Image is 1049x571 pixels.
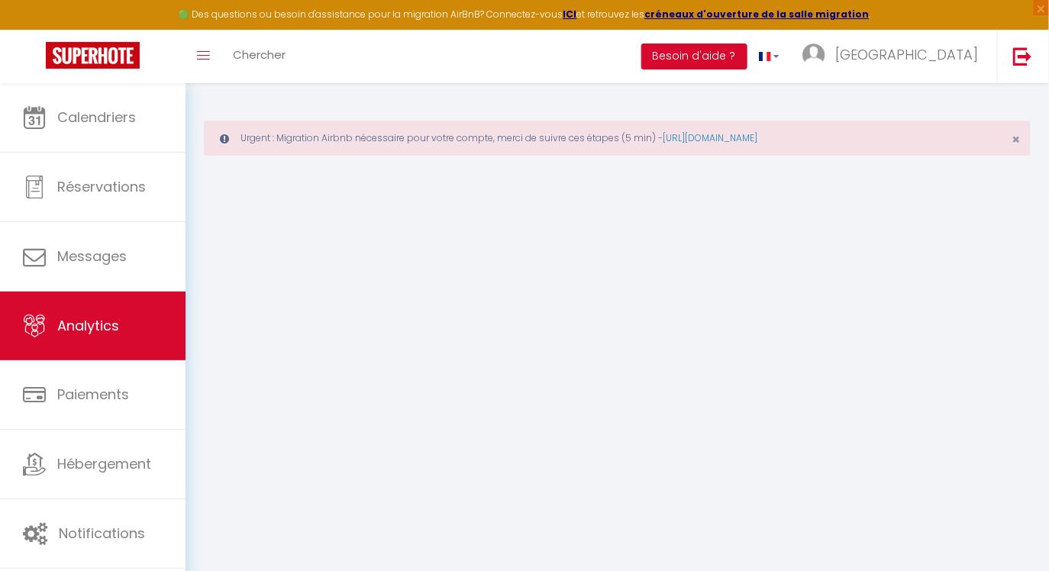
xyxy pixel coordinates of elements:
a: ... [GEOGRAPHIC_DATA] [791,30,997,83]
a: créneaux d'ouverture de la salle migration [645,8,870,21]
img: ... [802,44,825,66]
span: Analytics [57,316,119,335]
img: logout [1013,47,1032,66]
span: Notifications [59,524,145,543]
a: ICI [563,8,577,21]
img: Super Booking [46,42,140,69]
span: × [1012,130,1021,149]
span: Réservations [57,177,146,196]
span: Paiements [57,385,129,404]
span: Chercher [233,47,286,63]
span: Calendriers [57,108,136,127]
button: Besoin d'aide ? [641,44,747,69]
button: Close [1012,133,1021,147]
div: Urgent : Migration Airbnb nécessaire pour votre compte, merci de suivre ces étapes (5 min) - [204,121,1031,156]
a: Chercher [221,30,297,83]
span: Hébergement [57,454,151,473]
span: Messages [57,247,127,266]
button: Ouvrir le widget de chat LiveChat [12,6,58,52]
span: [GEOGRAPHIC_DATA] [835,45,978,64]
a: [URL][DOMAIN_NAME] [663,131,757,144]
